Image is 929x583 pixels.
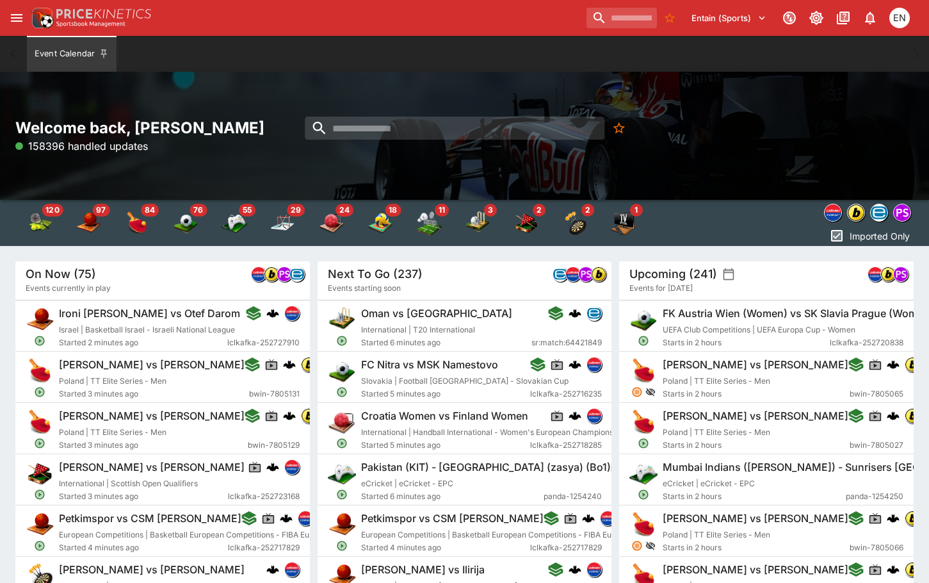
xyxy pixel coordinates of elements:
span: Poland | TT Elite Series - Men [663,376,770,386]
img: cricket.png [328,306,356,334]
span: 3 [484,204,497,217]
img: soccer.png [328,357,356,385]
h6: FC Nitra vs MSK Namestovo [361,358,498,372]
div: pandascore [578,267,594,282]
div: Soccer [173,210,198,236]
img: table_tennis.png [26,408,54,436]
h6: [PERSON_NAME] vs [PERSON_NAME] [663,409,848,423]
img: badminton [416,210,442,236]
span: eCricket | eCricket - EPC [361,479,453,488]
div: Volleyball [368,210,393,236]
img: esports.png [629,459,658,488]
div: lclkafka [284,562,300,577]
h6: [PERSON_NAME] vs [PERSON_NAME] [59,461,245,474]
p: Imported Only [850,229,910,243]
div: bwin [264,267,279,282]
img: lclkafka.png [586,562,601,577]
h6: Pakistan (KIT) - [GEOGRAPHIC_DATA] (zasya) (Bo1) [361,461,611,474]
svg: Open [34,438,45,449]
h6: Petkimspor vs CSM [PERSON_NAME] [59,512,241,525]
svg: Open [336,335,348,347]
svg: Open [336,489,348,500]
div: Cricket [465,210,490,236]
span: Events starting soon [328,282,401,295]
span: International | Scottish Open Qualifiers [59,479,198,488]
div: cerberus [280,512,293,525]
div: Tv Specials [611,210,636,236]
span: bwin-7805066 [850,541,904,554]
div: cerberus [568,358,581,371]
img: basketball [76,210,101,236]
div: Badminton [416,210,442,236]
div: cerberus [887,358,900,371]
div: bwin [847,204,865,222]
h5: Upcoming (241) [629,267,717,281]
h6: [PERSON_NAME] vs Ilirija [361,563,485,577]
span: bwin-7805027 [850,439,904,452]
div: Ice Hockey [270,210,296,236]
h6: [PERSON_NAME] vs [PERSON_NAME] [59,409,245,423]
span: panda-1254240 [544,490,602,503]
div: Event type filters [821,200,914,226]
img: bwin.png [592,267,606,281]
img: darts [562,210,588,236]
span: 1 [630,204,643,217]
img: logo-cerberus.svg [266,307,279,320]
div: cerberus [568,563,581,576]
img: table_tennis [124,210,150,236]
div: cerberus [266,563,279,576]
div: cerberus [283,358,296,371]
button: Notifications [859,6,882,29]
h6: [PERSON_NAME] vs [PERSON_NAME] [663,358,848,372]
img: bwin.png [881,267,895,281]
div: lclkafka [824,204,842,222]
span: Starts in 2 hours [663,439,850,452]
input: search [586,8,657,28]
span: 11 [435,204,449,217]
div: lclkafka [586,357,601,372]
div: Table Tennis [124,210,150,236]
button: open drawer [5,6,28,29]
span: lclkafka-252717829 [530,541,602,554]
h6: Croatia Women vs Finland Women [361,409,528,423]
img: esports [222,210,247,236]
div: pandascore [893,267,909,282]
img: bwin.png [848,204,864,221]
span: Starts in 2 hours [663,336,830,349]
span: Started 6 minutes ago [361,490,544,503]
div: betradar [586,306,601,321]
div: lclkafka [586,562,601,577]
span: lclkafka-252717829 [228,541,300,554]
img: lclkafka.png [285,460,299,474]
div: cerberus [283,409,296,422]
span: 84 [141,204,159,217]
button: settings [722,268,735,281]
div: lclkafka [284,459,300,475]
button: No Bookmarks [659,8,680,28]
div: bwin [301,408,316,423]
img: PriceKinetics [56,9,151,19]
span: Events for [DATE] [629,282,693,295]
div: Esports [222,210,247,236]
img: bwin.png [905,562,919,577]
span: European Competitions | Basketball European Competitions - FIBA Europe Cup [59,530,343,539]
span: panda-1254250 [846,490,904,503]
span: eCricket | eCricket - EPC [663,479,755,488]
span: 24 [335,204,353,217]
img: bwin.png [905,511,919,525]
div: cerberus [569,409,581,422]
div: bwin [905,562,920,577]
div: lclkafka [251,267,266,282]
img: logo-cerberus.svg [266,563,279,576]
img: table_tennis.png [629,357,658,385]
span: Started 3 minutes ago [59,439,248,452]
img: betradar.png [586,306,601,320]
svg: Open [34,386,45,398]
img: logo-cerberus.svg [568,307,581,320]
span: bwin-7805129 [248,439,300,452]
img: logo-cerberus.svg [568,358,581,371]
h6: [PERSON_NAME] vs [PERSON_NAME] [663,512,848,525]
span: lclkafka-252720838 [830,336,904,349]
h6: [PERSON_NAME] vs [PERSON_NAME] [663,563,848,577]
img: volleyball [368,210,393,236]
